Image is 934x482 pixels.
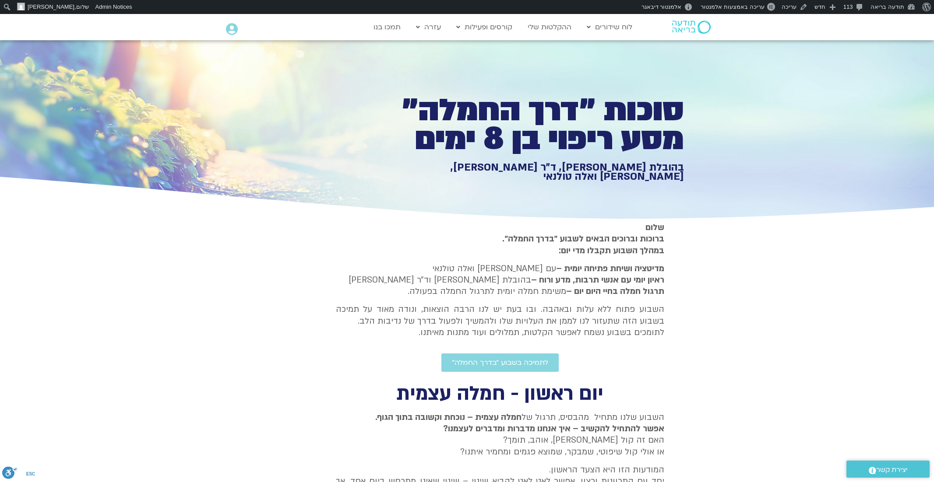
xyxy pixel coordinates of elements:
b: ראיון יומי עם אנשי תרבות, מדע ורוח – [531,274,664,286]
a: לוח שידורים [582,19,637,35]
span: יצירת קשר [876,464,908,476]
strong: חמלה עצמית – נוכחת וקשובה בתוך הגוף. אפשר להתחיל להקשיב – איך אנחנו מדברות ומדברים לעצמנו? [375,412,664,434]
span: [PERSON_NAME] [28,3,74,10]
span: עריכה באמצעות אלמנטור [701,3,764,10]
strong: ברוכות וברוכים הבאים לשבוע ״בדרך החמלה״. במהלך השבוע תקבלו מדי יום: [502,233,664,256]
p: השבוע פתוח ללא עלות ובאהבה. ובו בעת יש לנו הרבה הוצאות, ונודה מאוד על תמיכה בשבוע הזה שתעזור לנו ... [336,304,664,338]
h1: סוכות ״דרך החמלה״ מסע ריפוי בן 8 ימים [381,96,684,154]
p: עם [PERSON_NAME] ואלה טולנאי בהובלת [PERSON_NAME] וד״ר [PERSON_NAME] משימת חמלה יומית לתרגול החמל... [336,263,664,297]
a: קורסים ופעילות [452,19,517,35]
a: לתמיכה בשבוע ״בדרך החמלה״ [441,353,559,372]
a: עזרה [412,19,445,35]
h1: בהובלת [PERSON_NAME], ד״ר [PERSON_NAME], [PERSON_NAME] ואלה טולנאי [381,163,684,182]
img: תודעה בריאה [672,21,711,34]
a: תמכו בנו [369,19,405,35]
a: יצירת קשר [846,461,930,478]
strong: שלום [645,222,664,233]
h2: יום ראשון - חמלה עצמית [336,385,664,403]
strong: מדיטציה ושיחת פתיחה יומית – [556,263,664,274]
b: תרגול חמלה בחיי היום יום – [566,286,664,297]
span: לתמיכה בשבוע ״בדרך החמלה״ [452,359,548,367]
a: ההקלטות שלי [523,19,576,35]
p: השבוע שלנו מתחיל מהבסיס, תרגול של האם זה קול [PERSON_NAME], אוהב, תומך? או אולי קול שיפוטי, שמבקר... [336,412,664,458]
